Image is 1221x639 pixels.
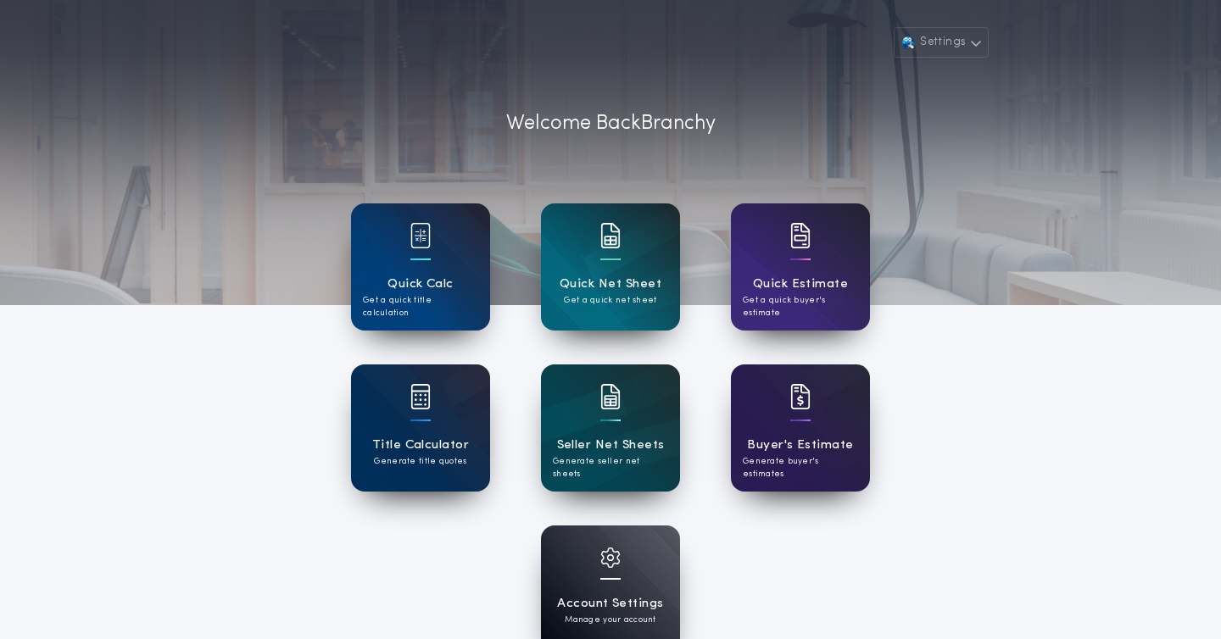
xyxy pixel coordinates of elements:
p: Generate seller net sheets [553,455,668,481]
p: Manage your account [565,614,655,626]
img: card icon [600,547,621,568]
a: card iconBuyer's EstimateGenerate buyer's estimates [731,364,870,492]
h1: Seller Net Sheets [557,436,665,455]
p: Get a quick title calculation [363,294,478,319]
button: Settings [894,27,989,58]
img: card icon [600,384,621,409]
a: card iconQuick EstimateGet a quick buyer's estimate [731,203,870,331]
p: Generate title quotes [374,455,466,468]
h1: Account Settings [557,594,663,614]
img: card icon [790,384,811,409]
h1: Buyer's Estimate [747,436,853,455]
p: Get a quick net sheet [564,294,656,307]
a: card iconQuick CalcGet a quick title calculation [351,203,490,331]
a: card iconQuick Net SheetGet a quick net sheet [541,203,680,331]
p: Generate buyer's estimates [743,455,858,481]
h1: Title Calculator [372,436,469,455]
h1: Quick Estimate [753,275,849,294]
p: Get a quick buyer's estimate [743,294,858,319]
img: card icon [410,223,431,248]
img: user avatar [900,34,917,51]
img: card icon [600,223,621,248]
img: card icon [790,223,811,248]
p: Welcome Back Branchy [506,108,716,139]
h1: Quick Calc [387,275,454,294]
a: card iconTitle CalculatorGenerate title quotes [351,364,490,492]
a: card iconSeller Net SheetsGenerate seller net sheets [541,364,680,492]
h1: Quick Net Sheet [560,275,661,294]
img: card icon [410,384,431,409]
